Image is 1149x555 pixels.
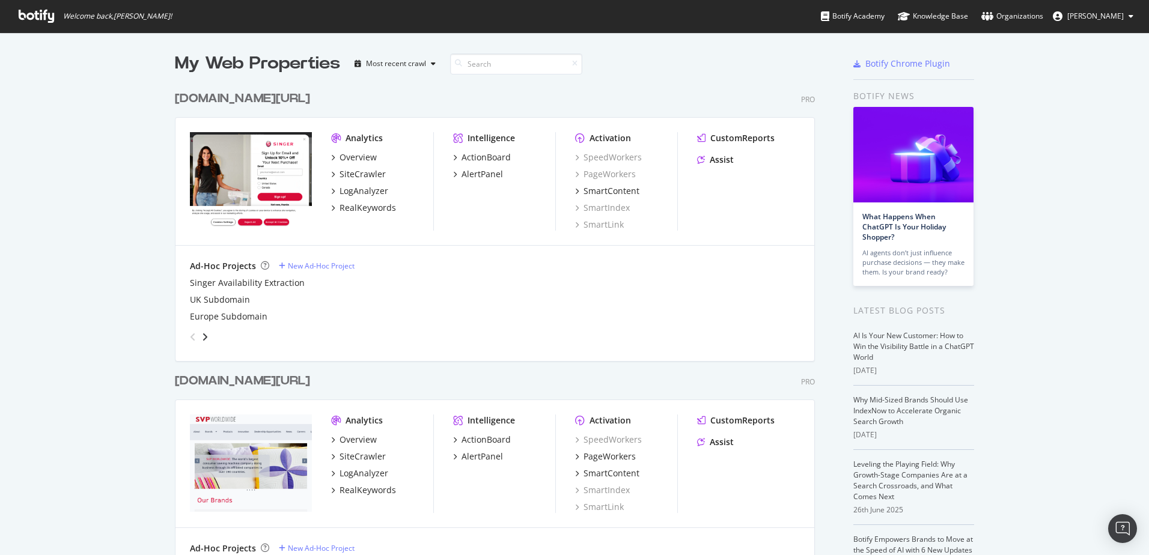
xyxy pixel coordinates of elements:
[853,365,974,376] div: [DATE]
[575,501,624,513] a: SmartLink
[190,311,267,323] a: Europe Subdomain
[175,52,340,76] div: My Web Properties
[710,414,775,426] div: CustomReports
[865,58,950,70] div: Botify Chrome Plugin
[853,395,968,426] a: Why Mid-Sized Brands Should Use IndexNow to Accelerate Organic Search Growth
[590,414,631,426] div: Activation
[575,219,624,231] a: SmartLink
[575,151,642,163] a: SpeedWorkers
[331,434,377,446] a: Overview
[190,132,312,229] img: www.singer.com/
[288,261,355,271] div: New Ad-Hoc Project
[346,414,383,426] div: Analytics
[366,60,426,67] div: Most recent crawl
[279,543,355,553] a: New Ad-Hoc Project
[340,484,396,496] div: RealKeywords
[584,467,639,479] div: SmartContent
[453,434,511,446] a: ActionBoard
[462,168,503,180] div: AlertPanel
[462,434,511,446] div: ActionBoard
[331,185,388,197] a: LogAnalyzer
[190,294,250,306] a: UK Subdomain
[340,185,388,197] div: LogAnalyzer
[453,151,511,163] a: ActionBoard
[801,377,815,387] div: Pro
[346,132,383,144] div: Analytics
[821,10,885,22] div: Botify Academy
[584,450,636,462] div: PageWorkers
[575,467,639,479] a: SmartContent
[697,154,734,166] a: Assist
[288,543,355,553] div: New Ad-Hoc Project
[853,534,973,555] a: Botify Empowers Brands to Move at the Speed of AI with 6 New Updates
[63,11,172,21] span: Welcome back, [PERSON_NAME] !
[710,132,775,144] div: CustomReports
[697,436,734,448] a: Assist
[697,414,775,426] a: CustomReports
[190,542,256,554] div: Ad-Hoc Projects
[853,505,974,515] div: 26th June 2025
[279,261,355,271] a: New Ad-Hoc Project
[340,467,388,479] div: LogAnalyzer
[331,151,377,163] a: Overview
[801,94,815,105] div: Pro
[340,151,377,163] div: Overview
[462,450,503,462] div: AlertPanel
[1108,514,1137,543] div: Open Intercom Messenger
[590,132,631,144] div: Activation
[468,414,515,426] div: Intelligence
[190,277,305,289] a: Singer Availability Extraction
[453,450,503,462] a: AlertPanel
[462,151,511,163] div: ActionBoard
[853,107,974,202] img: What Happens When ChatGPT Is Your Holiday Shopper?
[185,327,201,347] div: angle-left
[584,185,639,197] div: SmartContent
[331,467,388,479] a: LogAnalyzer
[1043,7,1143,26] button: [PERSON_NAME]
[340,202,396,214] div: RealKeywords
[175,372,315,390] a: [DOMAIN_NAME][URL]
[350,54,440,73] button: Most recent crawl
[331,484,396,496] a: RealKeywords
[575,484,630,496] a: SmartIndex
[175,372,310,390] div: [DOMAIN_NAME][URL]
[853,58,950,70] a: Botify Chrome Plugin
[853,429,974,440] div: [DATE]
[453,168,503,180] a: AlertPanel
[575,450,636,462] a: PageWorkers
[340,434,377,446] div: Overview
[331,202,396,214] a: RealKeywords
[331,450,386,462] a: SiteCrawler
[175,90,315,108] a: [DOMAIN_NAME][URL]
[201,331,209,343] div: angle-right
[575,434,642,446] a: SpeedWorkers
[175,90,310,108] div: [DOMAIN_NAME][URL]
[697,132,775,144] a: CustomReports
[862,248,965,277] div: AI agents don’t just influence purchase decisions — they make them. Is your brand ready?
[190,260,256,272] div: Ad-Hoc Projects
[853,304,974,317] div: Latest Blog Posts
[1067,11,1124,21] span: Helena Ellström
[575,202,630,214] a: SmartIndex
[450,53,582,74] input: Search
[898,10,968,22] div: Knowledge Base
[331,168,386,180] a: SiteCrawler
[340,168,386,180] div: SiteCrawler
[710,436,734,448] div: Assist
[710,154,734,166] div: Assist
[575,168,636,180] a: PageWorkers
[468,132,515,144] div: Intelligence
[575,185,639,197] a: SmartContent
[862,211,946,242] a: What Happens When ChatGPT Is Your Holiday Shopper?
[981,10,1043,22] div: Organizations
